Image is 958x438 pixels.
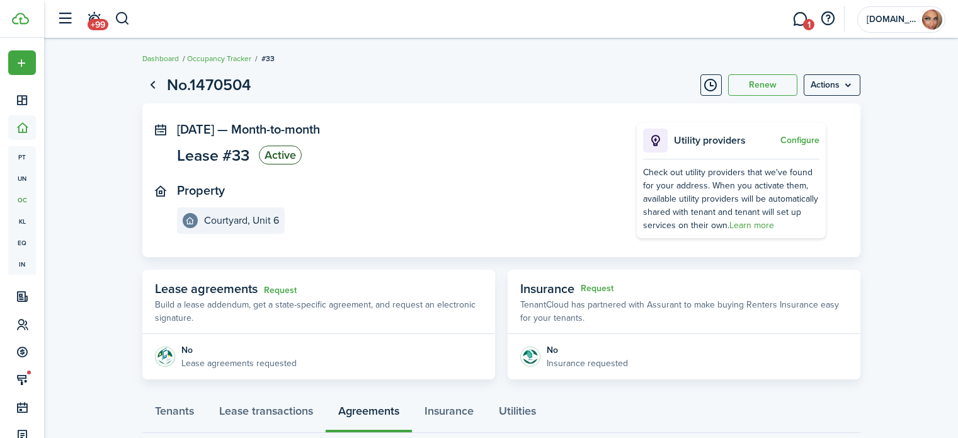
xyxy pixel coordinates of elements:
span: Lease #33 [177,147,249,163]
button: Renew [728,74,797,96]
button: Request [581,284,613,294]
a: oc [8,189,36,210]
a: eq [8,232,36,253]
div: No [181,343,297,357]
div: Check out utility providers that we've found for your address. When you activate them, available ... [643,166,819,232]
button: Timeline [700,74,722,96]
a: Lease transactions [207,395,326,433]
span: Month-to-month [231,120,320,139]
p: TenantCloud has partnered with Assurant to make buying Renters Insurance easy for your tenants. [520,298,848,325]
button: Configure [780,135,819,146]
p: Build a lease addendum, get a state-specific agreement, and request an electronic signature. [155,298,482,325]
a: Tenants [142,395,207,433]
span: #33 [261,53,275,64]
e-details-info-title: Courtyard, Unit 6 [204,215,279,226]
button: Open sidebar [53,7,77,31]
a: Dashboard [142,53,179,64]
a: kl [8,210,36,232]
img: dime.design Inc [922,9,942,30]
span: Lease agreements [155,279,258,298]
span: +99 [88,19,108,30]
button: Open menu [804,74,860,96]
a: Notifications [82,3,106,35]
a: Insurance [412,395,486,433]
img: TenantCloud [12,13,29,25]
button: Open menu [8,50,36,75]
div: No [547,343,628,357]
panel-main-title: Property [177,183,225,198]
h1: No.1470504 [167,73,251,97]
a: in [8,253,36,275]
a: un [8,168,36,189]
p: Insurance requested [547,357,628,370]
img: Insurance protection [520,347,540,367]
a: pt [8,146,36,168]
span: dime.design Inc [867,15,917,24]
a: Utilities [486,395,549,433]
button: Open resource center [817,8,838,30]
a: Learn more [729,219,774,232]
menu-btn: Actions [804,74,860,96]
p: Lease agreements requested [181,357,297,370]
span: — [217,120,228,139]
status: Active [259,146,302,164]
button: Search [115,8,130,30]
span: Insurance [520,279,574,298]
p: Utility providers [674,133,777,148]
img: Agreement e-sign [155,347,175,367]
a: Messaging [788,3,812,35]
span: [DATE] [177,120,214,139]
a: Go back [142,74,164,96]
a: Request [264,285,297,296]
span: 1 [803,19,814,30]
a: Occupancy Tracker [187,53,251,64]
